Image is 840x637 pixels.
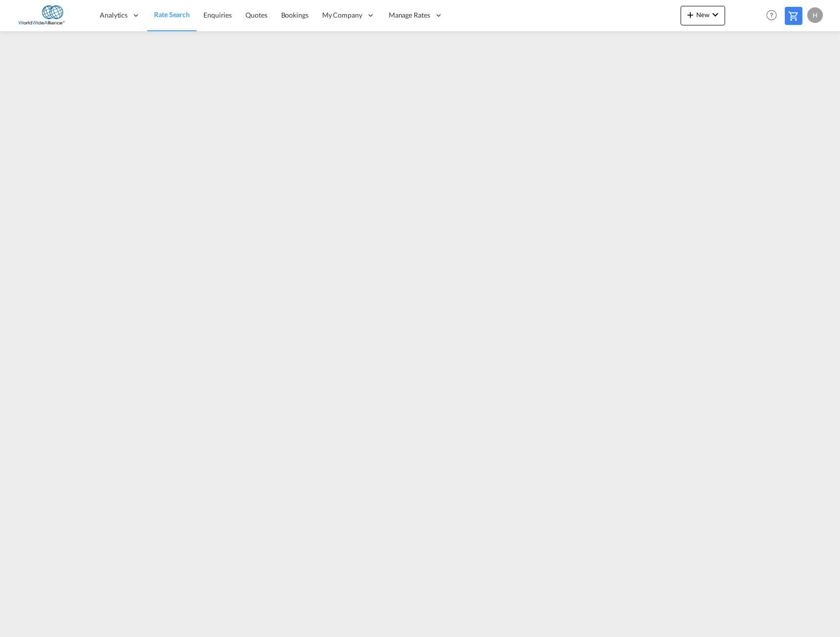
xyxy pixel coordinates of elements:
img: ccb731808cb111f0a964a961340171cb.png [15,4,81,26]
span: Bookings [281,11,309,19]
span: My Company [322,10,362,20]
div: Help [763,7,785,24]
div: H [807,7,823,23]
span: Enquiries [203,11,232,19]
span: Analytics [100,10,128,20]
span: Manage Rates [389,10,430,20]
button: icon-plus 400-fgNewicon-chevron-down [681,6,725,25]
md-icon: icon-chevron-down [709,9,721,21]
span: New [685,11,721,19]
span: Help [763,7,780,23]
span: Rate Search [154,10,190,19]
md-icon: icon-plus 400-fg [685,9,696,21]
span: Quotes [245,11,267,19]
